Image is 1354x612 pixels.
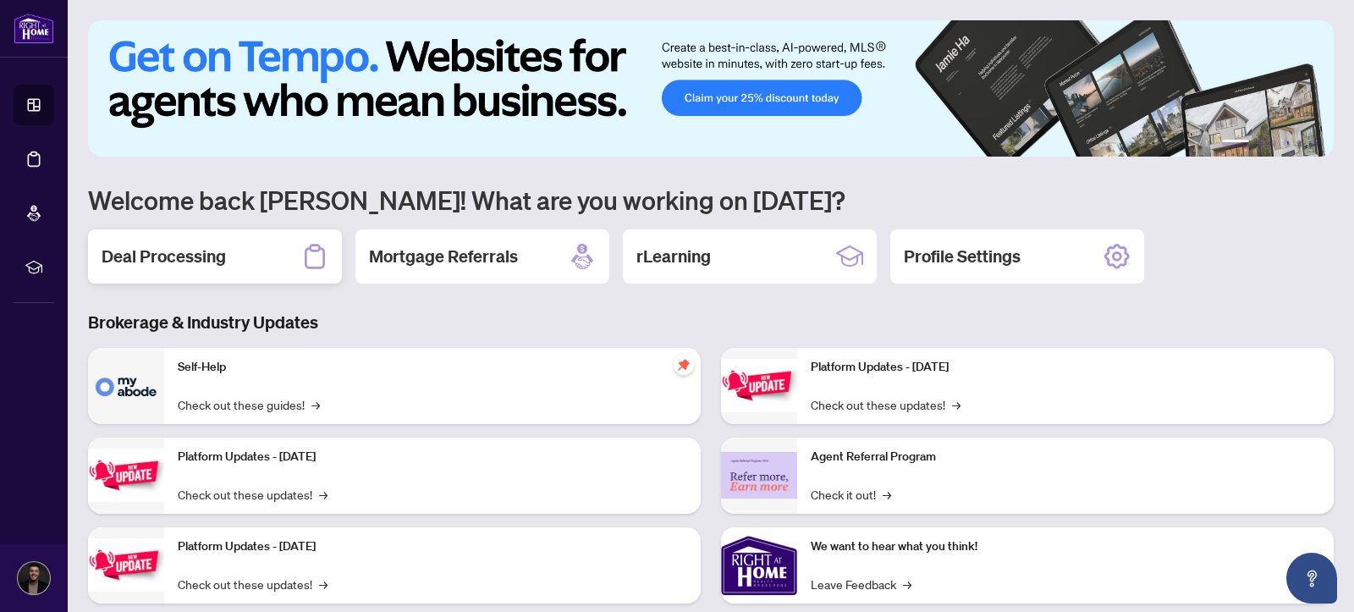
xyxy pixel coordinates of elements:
h3: Brokerage & Industry Updates [88,311,1334,334]
p: Platform Updates - [DATE] [811,358,1320,377]
span: → [883,485,891,504]
p: Platform Updates - [DATE] [178,538,687,556]
img: Platform Updates - September 16, 2025 [88,449,164,502]
h2: Mortgage Referrals [369,245,518,268]
img: Platform Updates - June 23, 2025 [721,359,797,412]
img: Platform Updates - July 21, 2025 [88,538,164,592]
a: Check out these updates!→ [178,485,327,504]
span: → [319,485,327,504]
button: 4 [1283,140,1290,146]
button: 2 [1256,140,1263,146]
p: Platform Updates - [DATE] [178,448,687,466]
span: → [952,395,960,414]
span: → [311,395,320,414]
p: Agent Referral Program [811,448,1320,466]
a: Check out these updates!→ [178,575,327,593]
span: → [319,575,327,593]
img: Profile Icon [18,562,50,594]
a: Check it out!→ [811,485,891,504]
span: pushpin [674,355,694,375]
a: Leave Feedback→ [811,575,911,593]
img: Agent Referral Program [721,452,797,499]
h2: rLearning [636,245,711,268]
p: We want to hear what you think! [811,538,1320,556]
a: Check out these updates!→ [811,395,960,414]
h1: Welcome back [PERSON_NAME]! What are you working on [DATE]? [88,184,1334,216]
button: 3 [1269,140,1276,146]
button: 1 [1222,140,1249,146]
h2: Deal Processing [102,245,226,268]
img: Self-Help [88,348,164,424]
img: Slide 0 [88,20,1334,157]
h2: Profile Settings [904,245,1021,268]
button: 5 [1296,140,1303,146]
img: logo [14,13,54,44]
button: Open asap [1286,553,1337,604]
button: 6 [1310,140,1317,146]
span: → [903,575,911,593]
img: We want to hear what you think! [721,527,797,604]
p: Self-Help [178,358,687,377]
a: Check out these guides!→ [178,395,320,414]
